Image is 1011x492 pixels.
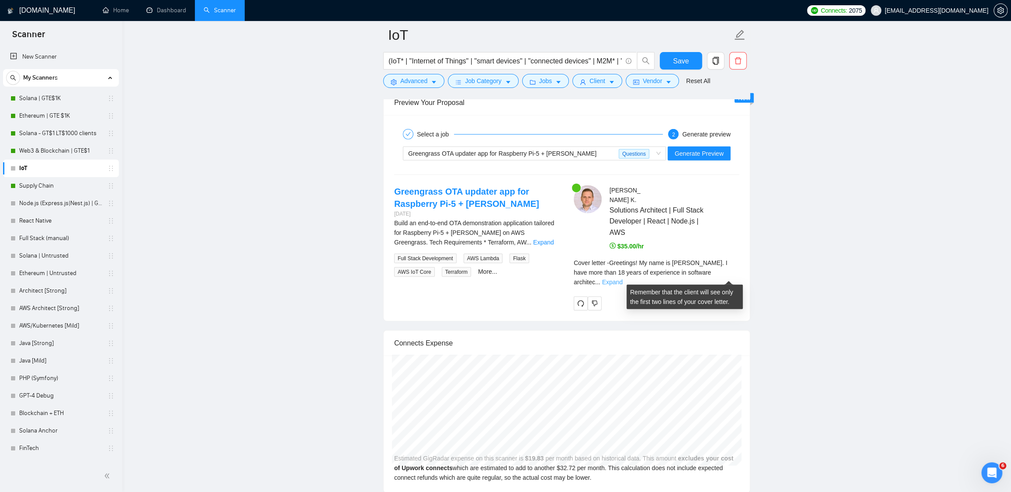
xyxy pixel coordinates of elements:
a: Reset All [686,76,710,86]
a: Supply Chain [19,177,102,195]
input: Search Freelance Jobs... [388,56,622,66]
span: Advanced [400,76,427,86]
span: My Scanners [23,69,58,87]
span: Solutions Architect | Full Stack Developer | React | Node.js | AWS [609,205,713,237]
b: excludes your cost of Upwork connects [394,455,733,471]
a: Full Stack (manual) [19,230,102,247]
div: Generate preview [682,129,731,140]
span: folder [530,79,536,85]
button: barsJob Categorycaret-down [448,74,518,88]
button: search [637,52,654,70]
span: caret-down [505,79,511,85]
span: Questions [619,149,649,159]
button: delete [729,52,747,70]
span: holder [107,445,114,452]
span: Save [673,56,689,66]
li: New Scanner [3,48,119,66]
button: Generate Preview [668,147,731,161]
span: idcard [633,79,639,85]
a: Greengrass OTA updater app for Raspberry Pi-5 + [PERSON_NAME] [394,187,539,209]
span: user [873,7,879,14]
span: holder [107,305,114,312]
span: 6 [999,462,1006,469]
span: holder [107,287,114,294]
span: Flask [509,254,529,263]
span: Jobs [539,76,552,86]
a: setting [994,7,1008,14]
a: PHP (Symfony) [19,370,102,387]
button: dislike [588,297,602,311]
span: AWS IoT Core [394,267,435,277]
span: 2 [672,132,675,138]
a: AWS/Kubernetes [Mild] [19,317,102,335]
span: holder [107,217,114,224]
span: Job Category [465,76,501,86]
span: setting [391,79,397,85]
a: AWS Architect [Strong] [19,300,102,317]
a: GPT-4 Debug [19,387,102,405]
button: Save [660,52,702,70]
span: Full Stack Development [394,254,457,263]
a: Ethereum | Untrusted [19,265,102,282]
span: holder [107,357,114,364]
span: holder [107,410,114,417]
span: AWS Lambda [464,254,503,263]
span: holder [107,235,114,242]
li: My Scanners [3,69,119,475]
span: bars [455,79,461,85]
span: holder [107,340,114,347]
a: React Native [19,212,102,230]
a: Java [Mild] [19,352,102,370]
a: IoT [19,160,102,177]
span: Cover letter - Greetings! My name is [PERSON_NAME]. I have more than 18 years of experience in so... [574,259,727,286]
a: New Scanner [10,48,112,66]
span: user [580,79,586,85]
span: [PERSON_NAME] K . [609,187,641,203]
button: idcardVendorcaret-down [626,74,679,88]
span: search [7,75,20,81]
span: ... [526,239,531,246]
input: Scanner name... [388,24,732,46]
button: search [6,71,20,85]
a: More... [478,268,497,275]
span: Vendor [643,76,662,86]
button: folderJobscaret-down [522,74,569,88]
a: Solana - GT$1 LT$1000 clients [19,125,102,142]
span: 2075 [849,6,862,15]
span: holder [107,182,114,189]
img: c19O_M3waDQ5x_4i0khf7xq_LhlY3NySNefe3tjQuUWysBxvxeOhKW84bhf0RYZQUF [574,185,602,213]
div: Select a job [417,129,454,140]
span: dollar [609,243,616,249]
a: dashboardDashboard [146,7,186,14]
span: Generate Preview [675,149,724,158]
span: Scanner [5,28,52,46]
a: Web3 & Blockchain | GTE$1 [19,142,102,160]
div: [DATE] [394,210,560,218]
span: holder [107,427,114,434]
div: Remember that the client will see only the first two lines of your cover letter. [574,258,739,287]
span: holder [107,200,114,207]
span: caret-down [609,79,615,85]
a: Solana | GTE$1K [19,90,102,107]
span: Terraform [442,267,471,277]
span: holder [107,130,114,137]
span: info-circle [626,58,631,64]
span: dislike [592,300,598,307]
span: copy [707,57,724,65]
a: FinTech [19,440,102,457]
span: holder [107,270,114,277]
span: holder [107,322,114,329]
span: holder [107,375,114,382]
a: Architect [Strong] [19,282,102,300]
a: Java [Strong] [19,335,102,352]
button: copy [707,52,724,70]
button: settingAdvancedcaret-down [383,74,444,88]
span: holder [107,112,114,119]
span: setting [994,7,1007,14]
a: searchScanner [204,7,236,14]
span: caret-down [555,79,561,85]
span: caret-down [665,79,672,85]
a: MVP [19,457,102,475]
a: Node.js (Express.js|Nest.js) | GTE$1K [19,195,102,212]
span: holder [107,147,114,154]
